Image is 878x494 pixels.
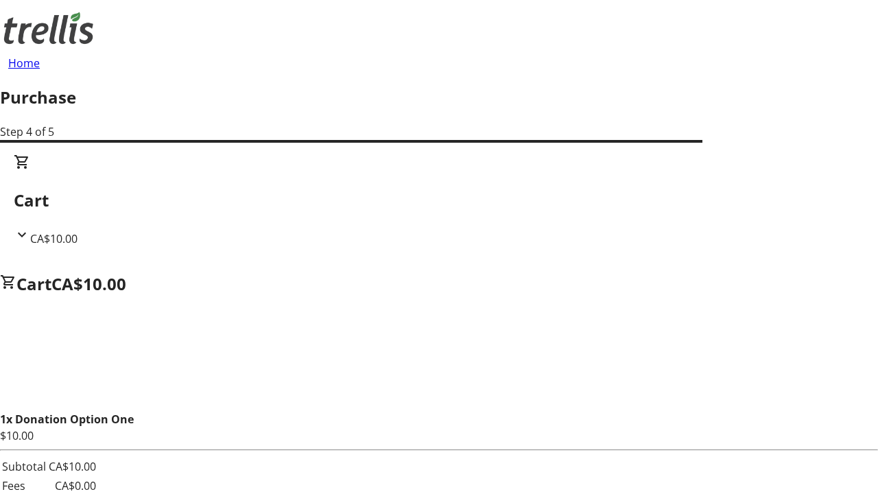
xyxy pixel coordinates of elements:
[14,188,864,213] h2: Cart
[51,272,126,295] span: CA$10.00
[16,272,51,295] span: Cart
[48,458,97,475] td: CA$10.00
[14,154,864,247] div: CartCA$10.00
[30,231,78,246] span: CA$10.00
[1,458,47,475] td: Subtotal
